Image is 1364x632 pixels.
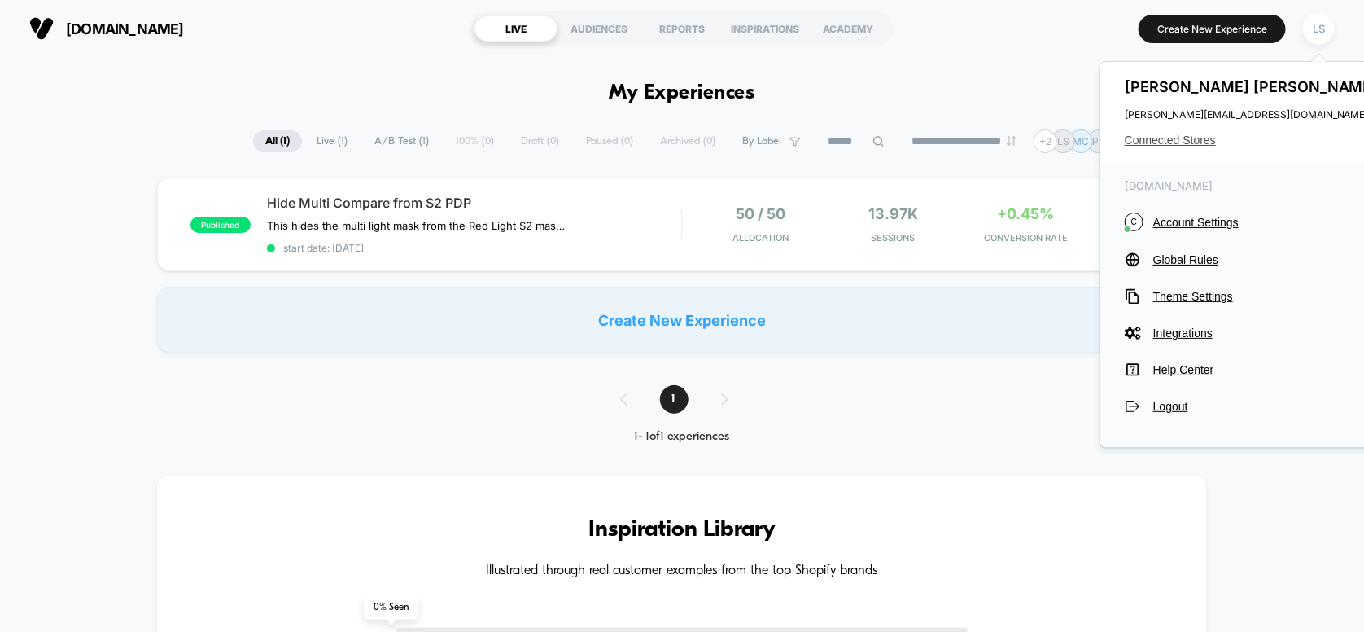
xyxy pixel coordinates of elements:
span: 1 [660,385,689,414]
h1: My Experiences [610,81,755,105]
i: C [1125,213,1143,231]
button: Create New Experience [1139,15,1286,43]
span: CONVERSION RATE [964,232,1088,244]
span: 13.97k [868,205,918,222]
h3: Inspiration Library [206,517,1159,543]
div: 1 - 1 of 1 experiences [604,430,761,444]
span: +0.45% [998,205,1055,222]
img: end [1007,136,1016,146]
span: By Label [742,135,781,147]
div: AUDIENCES [557,15,640,42]
div: REPORTS [640,15,724,42]
img: Visually logo [29,16,54,41]
span: start date: [DATE] [267,242,682,254]
div: LS [1303,13,1335,45]
div: ACADEMY [807,15,890,42]
div: + 2 [1034,129,1057,153]
span: Sessions [831,232,955,244]
span: [DOMAIN_NAME] [66,20,184,37]
div: LIVE [474,15,557,42]
span: 50 / 50 [737,205,786,222]
div: INSPIRATIONS [724,15,807,42]
span: published [190,217,251,233]
div: Create New Experience [157,287,1208,353]
p: MC [1073,135,1090,147]
h4: Illustrated through real customer examples from the top Shopify brands [206,564,1159,579]
button: [DOMAIN_NAME] [24,15,189,42]
span: Hide Multi Compare from S2 PDP [267,195,682,211]
span: This hides the multi light mask from the Red Light S2 mask. It matches by page URL, which can inc... [267,219,569,232]
span: All ( 1 ) [253,130,302,152]
span: Allocation [733,232,789,244]
button: LS [1298,12,1340,46]
span: A/B Test ( 1 ) [362,130,441,152]
p: LS [1057,135,1069,147]
span: Live ( 1 ) [304,130,360,152]
span: 0 % Seen [364,595,418,620]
